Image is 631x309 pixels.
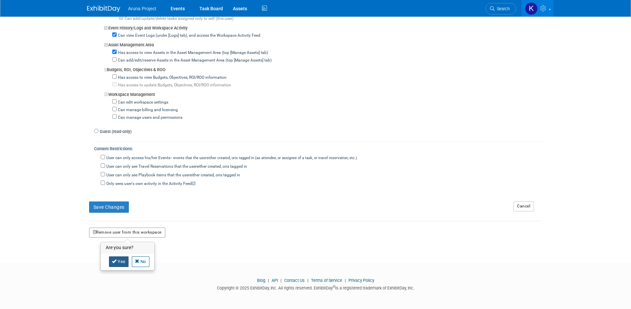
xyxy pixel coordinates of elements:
a: Blog [257,278,265,283]
span: either created, or [197,164,226,169]
label: Only sees user's own activity in the Activity Feed [105,181,195,187]
img: Kristal Miller [525,2,538,15]
div: Content Restrictions: [94,142,542,154]
label: Can manage users and permissions [117,115,183,121]
button: Save Changes [89,201,129,213]
a: Search [486,3,516,15]
h3: Are you sure? [101,243,154,253]
img: ExhibitDay [87,6,120,12]
span: -- events that the user is tagged in (as attendee, or assignee of a task, or travel reservation, ... [170,155,357,160]
a: Contact Us [284,278,305,283]
span: | [266,278,271,283]
span: | [306,278,310,283]
a: No [132,256,149,267]
label: Has access to view Assets in the Asset Management Area (top [Manage Assets] tab) [117,50,268,56]
label: Can edit workspace settings [117,100,168,106]
sup: ® [333,285,335,288]
div: Asset Management Area [104,39,542,48]
label: Guest (read-only) [98,129,131,135]
span: either created, or [190,173,219,177]
label: Can add/edit/reserve Assets in the Asset Management Area (top [Manage Assets] tab) [117,58,272,64]
span: | [279,278,283,283]
a: Yes [109,256,129,267]
label: Can manage billing and licensing [117,107,178,113]
label: User can only see Playbook items that the user is tagged in [105,172,240,178]
label: User can only access his/her Events [105,155,357,161]
a: Privacy Policy [348,278,374,283]
span: Search [495,6,510,11]
div: Budgets, ROI, Objectives & ROO [104,64,542,73]
label: User can only see Travel Reservations that the user is tagged in [105,164,247,170]
label: Has access to update Budgets, Objectives, ROI/ROO information [117,82,231,88]
a: Terms of Service [311,278,342,283]
div: Event History/Logs and Workspace Activity [104,22,542,31]
a: API [272,278,278,283]
label: Can view Event Logs (under [Logs] tab), and access the Workspace Activity Feed [117,33,260,39]
a: Cancel [513,201,534,211]
label: Has access to view Budgets, Objectives, ROI/ROO information [117,75,227,81]
button: Remove user from this workspace [89,228,165,238]
div: Workspace Management [104,88,542,98]
span: either created, or [207,155,235,160]
label: Can add/update/delete tasks assigned only to self (this user) [123,16,234,22]
span: | [343,278,347,283]
span: Aruna Project [128,6,156,11]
